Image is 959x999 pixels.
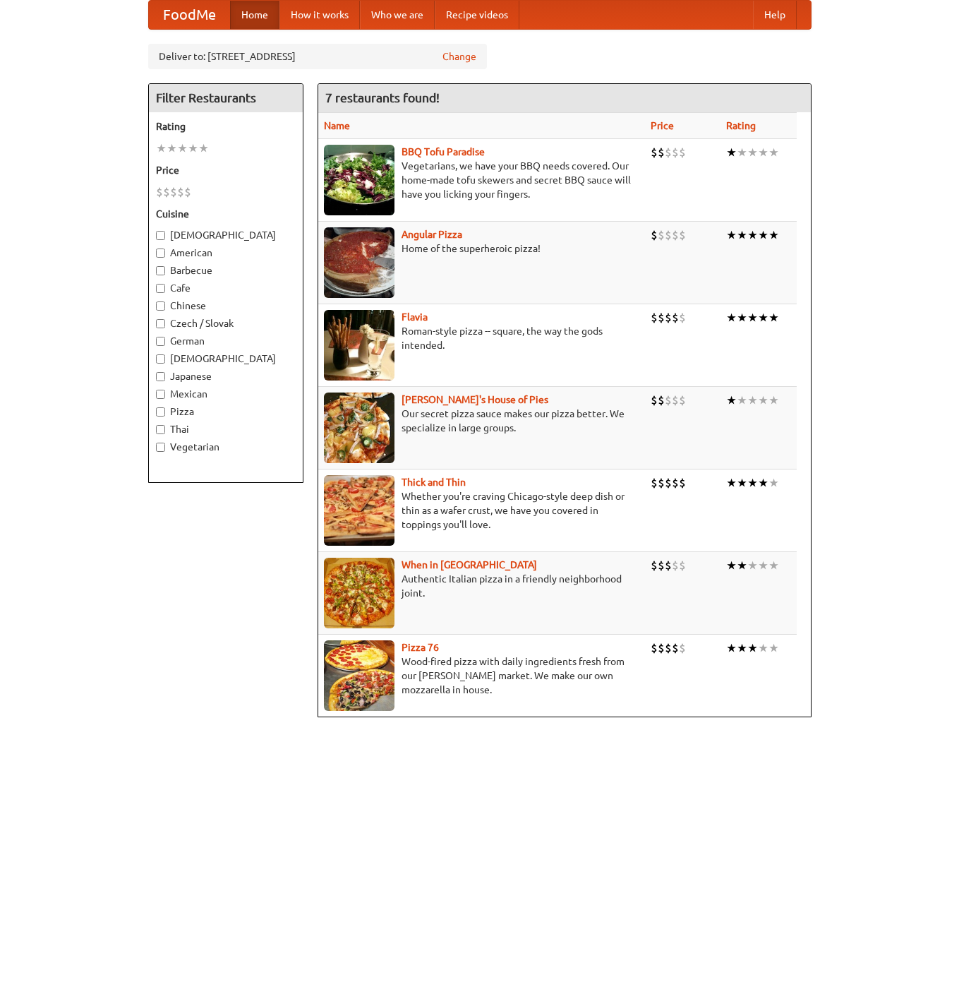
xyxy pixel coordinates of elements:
[156,372,165,381] input: Japanese
[324,640,394,711] img: pizza76.jpg
[230,1,279,29] a: Home
[665,640,672,656] li: $
[402,559,537,570] a: When in [GEOGRAPHIC_DATA]
[324,475,394,546] img: thick.jpg
[726,475,737,491] li: ★
[279,1,360,29] a: How it works
[679,227,686,243] li: $
[402,394,548,405] a: [PERSON_NAME]'s House of Pies
[665,227,672,243] li: $
[324,324,640,352] p: Roman-style pizza -- square, the way the gods intended.
[156,407,165,417] input: Pizza
[324,558,394,628] img: wheninrome.jpg
[758,227,768,243] li: ★
[651,227,658,243] li: $
[672,393,679,408] li: $
[758,475,768,491] li: ★
[324,159,640,201] p: Vegetarians, we have your BBQ needs covered. Our home-made tofu skewers and secret BBQ sauce will...
[156,352,296,366] label: [DEMOGRAPHIC_DATA]
[177,140,188,156] li: ★
[747,558,758,573] li: ★
[658,393,665,408] li: $
[156,301,165,311] input: Chinese
[156,119,296,133] h5: Rating
[324,310,394,381] img: flavia.jpg
[672,558,679,573] li: $
[324,654,640,697] p: Wood-fired pizza with daily ingredients fresh from our [PERSON_NAME] market. We make our own mozz...
[768,475,779,491] li: ★
[177,184,184,200] li: $
[726,145,737,160] li: ★
[672,640,679,656] li: $
[768,558,779,573] li: ★
[402,642,439,653] a: Pizza 76
[679,640,686,656] li: $
[747,640,758,656] li: ★
[658,310,665,325] li: $
[156,163,296,177] h5: Price
[737,393,747,408] li: ★
[402,477,466,488] a: Thick and Thin
[658,640,665,656] li: $
[726,558,737,573] li: ★
[672,475,679,491] li: $
[651,475,658,491] li: $
[170,184,177,200] li: $
[758,310,768,325] li: ★
[665,558,672,573] li: $
[665,145,672,160] li: $
[651,393,658,408] li: $
[156,440,296,454] label: Vegetarian
[198,140,209,156] li: ★
[658,145,665,160] li: $
[665,393,672,408] li: $
[325,91,440,104] ng-pluralize: 7 restaurants found!
[679,558,686,573] li: $
[679,145,686,160] li: $
[148,44,487,69] div: Deliver to: [STREET_ADDRESS]
[679,393,686,408] li: $
[435,1,519,29] a: Recipe videos
[758,640,768,656] li: ★
[665,310,672,325] li: $
[768,227,779,243] li: ★
[156,319,165,328] input: Czech / Slovak
[156,231,165,240] input: [DEMOGRAPHIC_DATA]
[737,640,747,656] li: ★
[726,227,737,243] li: ★
[324,145,394,215] img: tofuparadise.jpg
[651,120,674,131] a: Price
[658,227,665,243] li: $
[737,475,747,491] li: ★
[747,475,758,491] li: ★
[768,145,779,160] li: ★
[156,249,165,258] input: American
[324,120,350,131] a: Name
[737,558,747,573] li: ★
[324,407,640,435] p: Our secret pizza sauce makes our pizza better. We specialize in large groups.
[768,310,779,325] li: ★
[402,229,462,240] a: Angular Pizza
[679,475,686,491] li: $
[156,337,165,346] input: German
[156,334,296,348] label: German
[679,310,686,325] li: $
[402,146,485,157] b: BBQ Tofu Paradise
[156,369,296,383] label: Japanese
[184,184,191,200] li: $
[758,145,768,160] li: ★
[156,299,296,313] label: Chinese
[758,393,768,408] li: ★
[665,475,672,491] li: $
[156,405,296,419] label: Pizza
[658,558,665,573] li: $
[163,184,170,200] li: $
[768,640,779,656] li: ★
[324,241,640,256] p: Home of the superheroic pizza!
[324,572,640,600] p: Authentic Italian pizza in a friendly neighborhood joint.
[156,316,296,330] label: Czech / Slovak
